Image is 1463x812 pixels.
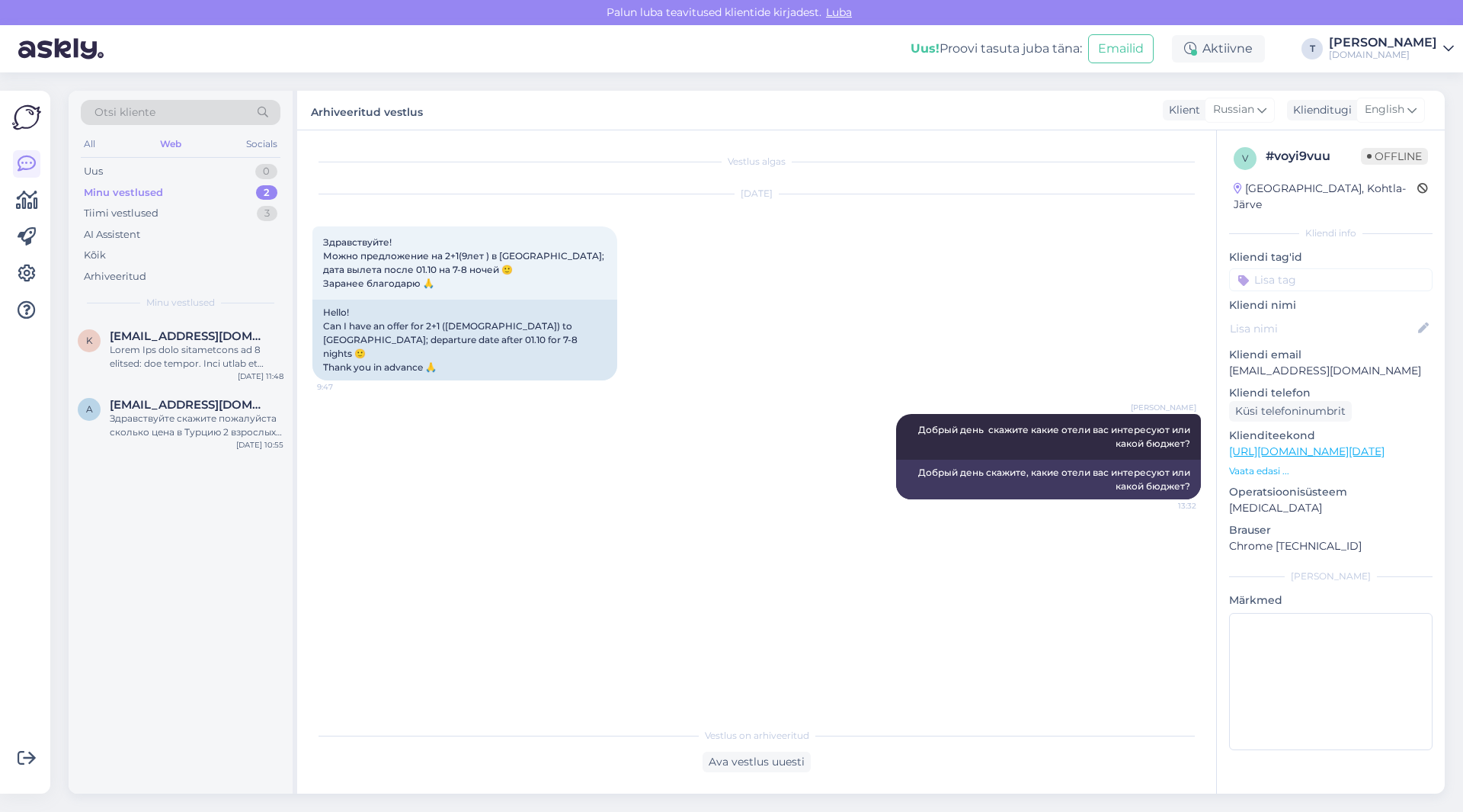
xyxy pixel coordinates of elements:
img: Askly Logo [12,103,41,132]
div: 0 [255,164,277,179]
div: [DATE] [312,187,1201,201]
p: Märkmed [1229,592,1433,608]
div: Uus [84,164,103,179]
div: [PERSON_NAME] [1229,570,1433,583]
div: Arhiveeritud [84,269,146,284]
div: [DATE] 11:48 [238,371,283,382]
input: Lisa nimi [1230,320,1415,337]
div: Hello! Can I have an offer for 2+1 ([DEMOGRAPHIC_DATA]) to [GEOGRAPHIC_DATA]; departure date afte... [312,300,617,380]
span: Luba [821,5,856,19]
div: Kõik [84,248,106,263]
div: Proovi tasuta juba täna: [911,40,1082,58]
span: 13:32 [1139,500,1196,512]
div: Lorem Ips dolo sitametcons ad 8 elitsed: doe tempor. Inci utlab et dolor (magnaali enim) a mini v... [110,343,283,371]
span: Здравствуйте! Можно предложение на 2+1(9лет ) в [GEOGRAPHIC_DATA]; дата вылета после 01.10 на 7-8... [323,236,607,289]
div: Küsi telefoninumbrit [1229,401,1352,422]
span: 9:47 [317,381,374,393]
div: Tiimi vestlused [84,206,158,221]
a: [URL][DOMAIN_NAME][DATE] [1229,445,1385,458]
div: Klienditugi [1287,102,1352,118]
div: [GEOGRAPHIC_DATA], Kohtla-Järve [1234,181,1417,213]
div: 3 [257,206,277,221]
div: 2 [256,185,277,201]
span: Vestlus on arhiveeritud [705,729,809,743]
p: Klienditeekond [1229,428,1433,444]
div: All [81,134,98,154]
a: [PERSON_NAME][DOMAIN_NAME] [1329,37,1454,61]
div: Ava vestlus uuesti [703,752,811,772]
div: [DATE] 10:55 [236,439,283,451]
p: [EMAIL_ADDRESS][DOMAIN_NAME] [1229,363,1433,379]
p: Kliendi telefon [1229,385,1433,401]
span: a [86,403,93,415]
div: Добрый день скажите, какие отели вас интересуют или какой бюджет? [896,460,1201,499]
span: Russian [1213,101,1254,118]
span: aleena5@mail.ru [110,398,268,412]
div: Kliendi info [1229,226,1433,240]
div: [DOMAIN_NAME] [1329,49,1437,61]
span: v [1242,152,1248,164]
div: Klient [1163,102,1200,118]
span: Добрый день скажите какие отели вас интересуют или какой бюджет? [918,424,1192,449]
p: Chrome [TECHNICAL_ID] [1229,538,1433,554]
div: Vestlus algas [312,155,1201,168]
label: Arhiveeritud vestlus [311,100,423,120]
div: # voyi9vuu [1266,147,1361,165]
span: [PERSON_NAME] [1131,402,1196,413]
span: Otsi kliente [94,104,155,120]
span: k [86,335,93,346]
div: Aktiivne [1172,35,1265,63]
div: Socials [243,134,280,154]
div: T [1301,38,1323,59]
p: Kliendi email [1229,347,1433,363]
button: Emailid [1088,34,1154,63]
p: Brauser [1229,522,1433,538]
div: Minu vestlused [84,185,163,201]
p: Kliendi nimi [1229,297,1433,313]
div: AI Assistent [84,227,140,242]
p: Vaata edasi ... [1229,464,1433,478]
p: Kliendi tag'id [1229,249,1433,265]
p: Operatsioonisüsteem [1229,484,1433,500]
span: kvell007@mail.ru [110,329,268,343]
input: Lisa tag [1229,268,1433,291]
p: [MEDICAL_DATA] [1229,500,1433,516]
b: Uus! [911,41,940,56]
span: Offline [1361,148,1428,165]
span: English [1365,101,1404,118]
span: Minu vestlused [146,296,215,310]
div: Здравствуйте скажите пожалуйста сколько цена в Турцию 2 взрослых и двое детей 13 и 16 на 7 дней в... [110,412,283,439]
div: Web [157,134,184,154]
div: [PERSON_NAME] [1329,37,1437,49]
